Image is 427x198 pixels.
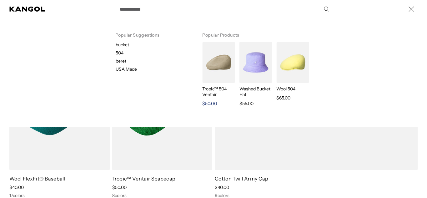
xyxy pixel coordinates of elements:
[239,86,272,97] p: Washed Bucket Hat
[276,86,309,92] p: Wool 504
[238,42,272,107] a: Washed Bucket Hat Washed Bucket Hat $55.00
[116,58,192,64] p: beret
[324,6,329,12] button: Search here
[108,66,192,72] a: USA Made
[116,66,137,72] p: USA Made
[116,50,192,56] p: 504
[239,100,254,107] span: $55.00
[202,86,235,97] p: Tropic™ 504 Ventair
[116,42,192,48] p: bucket
[202,24,311,42] h3: Popular Products
[115,24,182,42] h3: Popular Suggestions
[405,3,418,15] button: Close
[276,42,309,83] img: Wool 504
[9,7,45,12] a: Kangol
[202,42,235,83] img: Tropic™ 504 Ventair
[274,42,309,102] a: Wool 504 Wool 504 $65.00
[276,94,290,102] span: $65.00
[200,42,235,107] a: Tropic™ 504 Ventair Tropic™ 504 Ventair $50.00
[202,100,217,107] span: $50.00
[239,42,272,83] img: Washed Bucket Hat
